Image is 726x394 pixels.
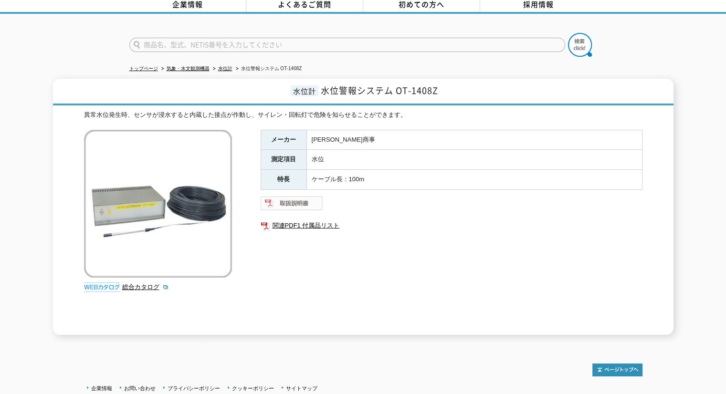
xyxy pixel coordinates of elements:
td: [PERSON_NAME]商事 [306,130,642,150]
td: 水位 [306,150,642,170]
span: 水位計 [291,85,318,96]
a: クッキーポリシー [232,385,274,391]
img: btn_search.png [568,33,592,57]
input: 商品名、型式、NETIS番号を入力してください [129,38,565,52]
span: 水位警報システム OT-1408Z [321,84,438,97]
img: トップページへ [592,363,642,376]
img: 水位警報システム OT-1408Z [84,130,232,278]
th: 特長 [261,170,306,190]
div: 異常水位発生時、センサが浸水すると内蔵した接点が作動し、サイレン・回転灯で危険を知らせることができます。 [84,110,642,120]
td: ケーブル長：100m [306,170,642,190]
li: 水位警報システム OT-1408Z [234,64,302,74]
a: お問い合わせ [124,385,156,391]
img: 取扱説明書 [261,196,323,211]
th: メーカー [261,130,306,150]
a: トップページ [129,66,158,71]
a: 企業情報 [91,385,112,391]
a: 総合カタログ [122,283,169,290]
a: サイトマップ [286,385,317,391]
a: 気象・水文観測機器 [167,66,210,71]
img: webカタログ [84,282,120,292]
a: 取扱説明書 [261,202,323,209]
a: 関連PDF1 付属品リスト [261,219,642,232]
a: プライバシーポリシー [168,385,220,391]
th: 測定項目 [261,150,306,170]
a: 水位計 [218,66,232,71]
